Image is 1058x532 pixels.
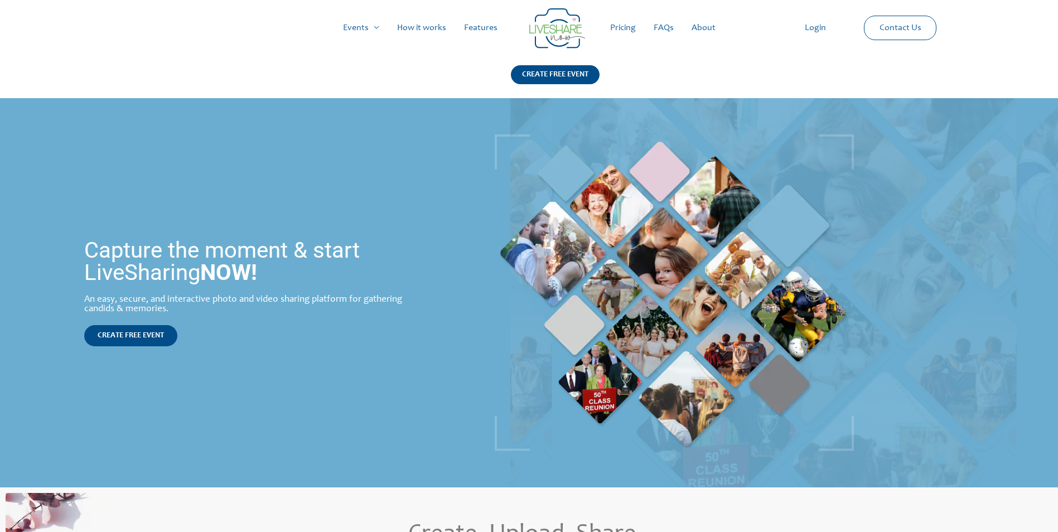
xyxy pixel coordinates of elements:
[334,10,388,46] a: Events
[511,65,600,98] a: CREATE FREE EVENT
[601,10,645,46] a: Pricing
[455,10,506,46] a: Features
[20,10,1038,46] nav: Site Navigation
[645,10,683,46] a: FAQs
[796,10,835,46] a: Login
[495,134,854,451] img: LiveShare Moment | Live Photo Slideshow for Events | Create Free Events Album for Any Occasion
[529,8,585,49] img: Group 14 | Live Photo Slideshow for Events | Create Free Events Album for Any Occasion
[511,65,600,84] div: CREATE FREE EVENT
[683,10,724,46] a: About
[388,10,455,46] a: How it works
[84,295,423,314] div: An easy, secure, and interactive photo and video sharing platform for gathering candids & memories.
[200,259,257,286] strong: NOW!
[871,16,930,40] a: Contact Us
[98,332,164,340] span: CREATE FREE EVENT
[84,239,423,284] h1: Capture the moment & start LiveSharing
[84,325,177,346] a: CREATE FREE EVENT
